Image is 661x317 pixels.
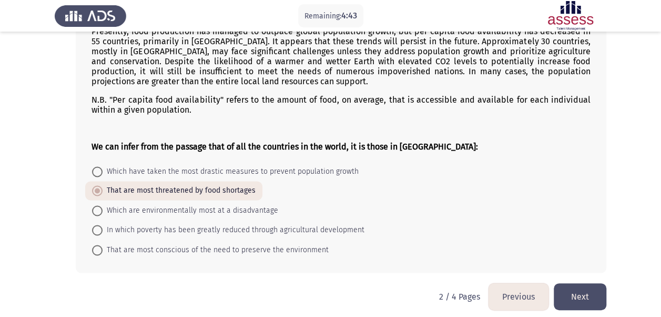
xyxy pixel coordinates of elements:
b: We can infer from the passage that of all the countries in the world, it is those in [GEOGRAPHIC_... [91,142,478,152]
span: 4:43 [341,11,357,21]
img: Assessment logo of ASSESS English Language Assessment (3 Module) (Ad - IB) [535,1,606,31]
span: In which poverty has been greatly reduced through agricultural development [103,224,364,236]
div: Presently, food production has managed to outpace global population growth, but per capita food a... [91,26,591,152]
p: N.B. "Per capita food availability" refers to the amount of food, on average, that is accessible ... [91,95,591,115]
span: That are most conscious of the need to preserve the environment [103,244,329,256]
img: Assess Talent Management logo [55,1,126,31]
span: Which are environmentally most at a disadvantage [103,204,278,217]
button: load previous page [489,283,548,310]
span: That are most threatened by food shortages [103,184,256,197]
button: load next page [554,283,606,310]
p: Remaining: [304,9,357,23]
p: 2 / 4 Pages [439,292,480,302]
span: Which have taken the most drastic measures to prevent population growth [103,165,359,178]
